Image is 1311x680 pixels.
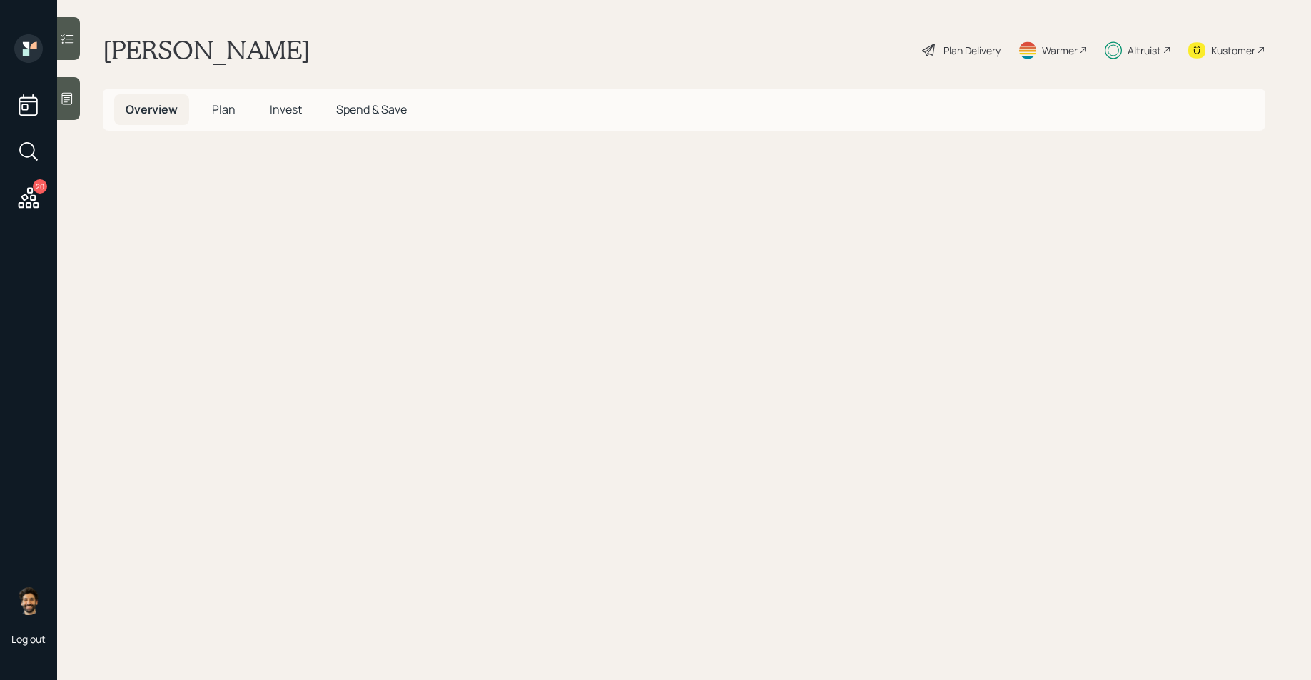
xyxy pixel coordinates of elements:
span: Spend & Save [336,101,407,117]
img: eric-schwartz-headshot.png [14,586,43,615]
div: Kustomer [1211,43,1255,58]
span: Overview [126,101,178,117]
div: Warmer [1042,43,1078,58]
div: Plan Delivery [943,43,1001,58]
div: Altruist [1128,43,1161,58]
div: 20 [33,179,47,194]
div: Log out [11,632,46,646]
span: Invest [270,101,302,117]
h1: [PERSON_NAME] [103,34,310,66]
span: Plan [212,101,236,117]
